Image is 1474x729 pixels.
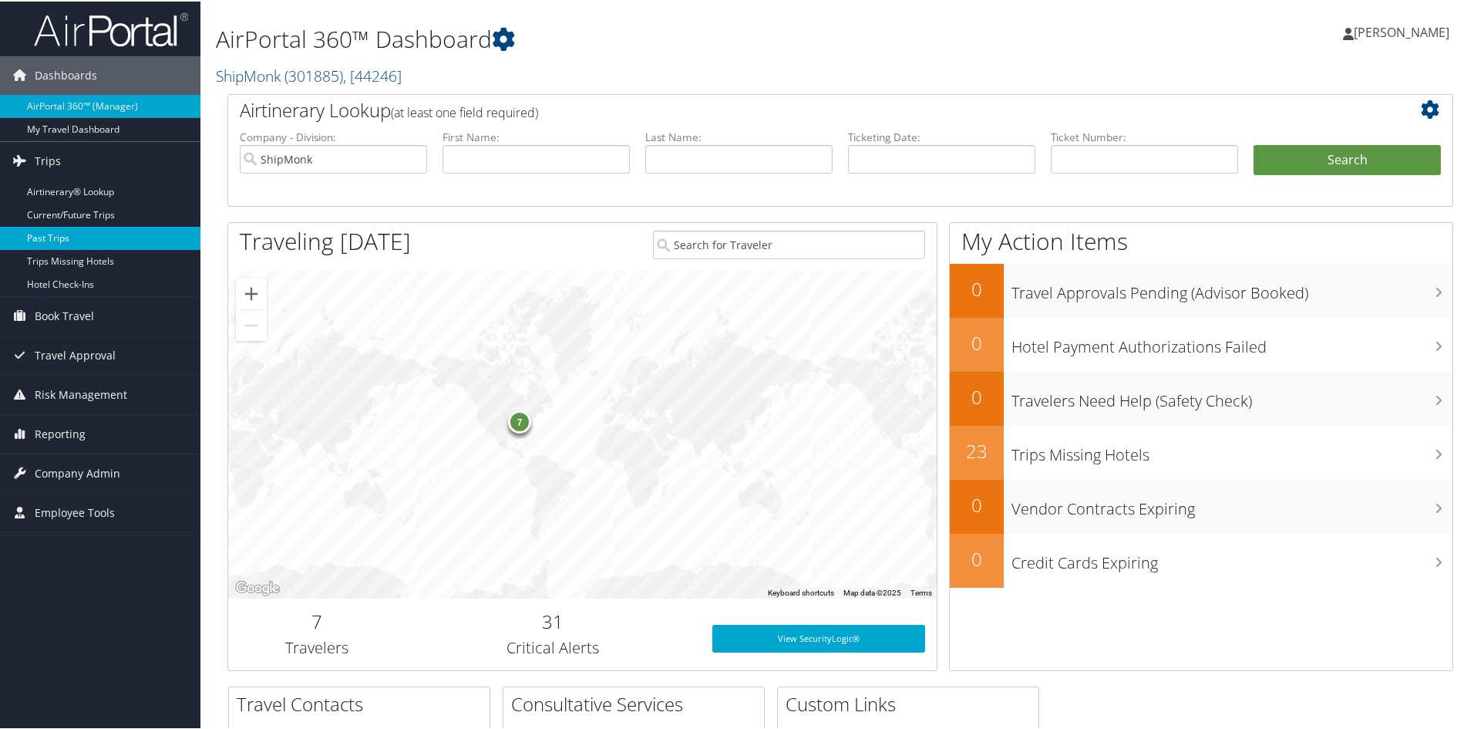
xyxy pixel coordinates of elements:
h3: Travelers Need Help (Safety Check) [1011,381,1452,410]
a: [PERSON_NAME] [1343,8,1465,54]
h2: 7 [240,607,394,633]
h3: Credit Cards Expiring [1011,543,1452,572]
h2: 0 [950,329,1004,355]
span: ( 301885 ) [284,64,343,85]
label: Company - Division: [240,128,427,143]
h2: 31 [417,607,689,633]
span: Map data ©2025 [843,587,901,596]
a: Open this area in Google Maps (opens a new window) [232,577,283,597]
h1: AirPortal 360™ Dashboard [216,22,1048,54]
h2: Travel Contacts [237,690,490,716]
span: [PERSON_NAME] [1354,22,1449,39]
h2: 0 [950,383,1004,409]
a: 0Credit Cards Expiring [950,532,1452,586]
h2: Custom Links [786,690,1038,716]
button: Search [1254,143,1441,174]
h3: Critical Alerts [417,636,689,657]
h2: 0 [950,491,1004,517]
button: Zoom out [236,309,267,339]
h2: 0 [950,275,1004,301]
span: , [ 44246 ] [343,64,402,85]
h3: Travelers [240,636,394,657]
label: First Name: [443,128,630,143]
label: Ticketing Date: [848,128,1035,143]
span: (at least one field required) [391,103,538,120]
button: Keyboard shortcuts [768,586,834,597]
h1: My Action Items [950,224,1452,256]
a: 0Hotel Payment Authorizations Failed [950,316,1452,370]
h2: 23 [950,437,1004,463]
span: Employee Tools [35,492,115,531]
a: 0Travelers Need Help (Safety Check) [950,370,1452,424]
a: View SecurityLogic® [712,623,925,651]
span: Book Travel [35,295,94,334]
a: Terms (opens in new tab) [910,587,932,596]
div: 7 [508,409,531,432]
img: Google [232,577,283,597]
a: 23Trips Missing Hotels [950,424,1452,478]
a: ShipMonk [216,64,402,85]
span: Reporting [35,413,86,452]
h3: Hotel Payment Authorizations Failed [1011,327,1452,356]
h2: Airtinerary Lookup [240,96,1339,122]
h2: 0 [950,545,1004,571]
a: 0Vendor Contracts Expiring [950,478,1452,532]
span: Travel Approval [35,335,116,373]
span: Trips [35,140,61,179]
label: Ticket Number: [1051,128,1238,143]
h1: Traveling [DATE] [240,224,411,256]
h3: Travel Approvals Pending (Advisor Booked) [1011,273,1452,302]
a: 0Travel Approvals Pending (Advisor Booked) [950,262,1452,316]
label: Last Name: [645,128,833,143]
input: Search for Traveler [653,229,925,258]
h3: Trips Missing Hotels [1011,435,1452,464]
img: airportal-logo.png [34,10,188,46]
span: Risk Management [35,374,127,413]
span: Dashboards [35,55,97,93]
h2: Consultative Services [511,690,764,716]
span: Company Admin [35,453,120,491]
h3: Vendor Contracts Expiring [1011,489,1452,518]
button: Zoom in [236,277,267,308]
